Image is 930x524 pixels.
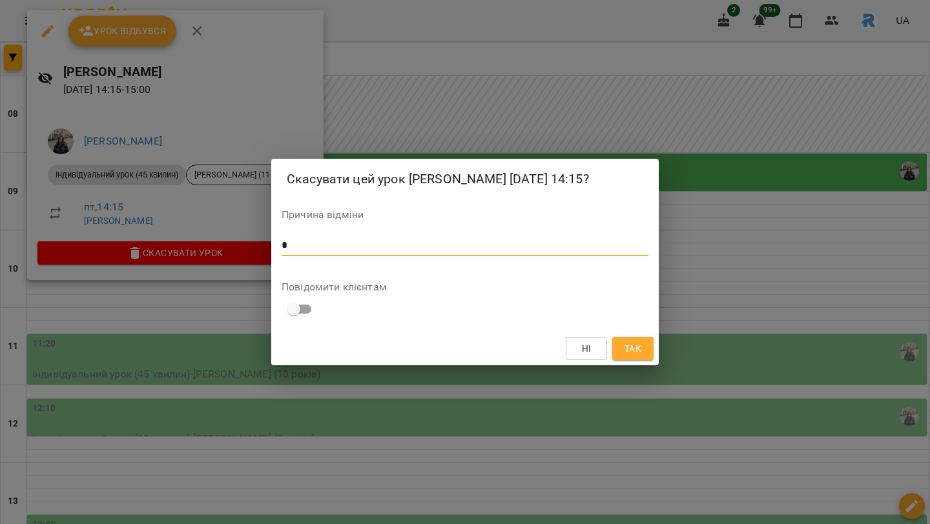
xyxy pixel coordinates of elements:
[282,282,648,292] label: Повідомити клієнтам
[282,210,648,220] label: Причина відміни
[287,169,643,189] h2: Скасувати цей урок [PERSON_NAME] [DATE] 14:15?
[582,341,592,356] span: Ні
[612,337,654,360] button: Так
[566,337,607,360] button: Ні
[625,341,641,356] span: Так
